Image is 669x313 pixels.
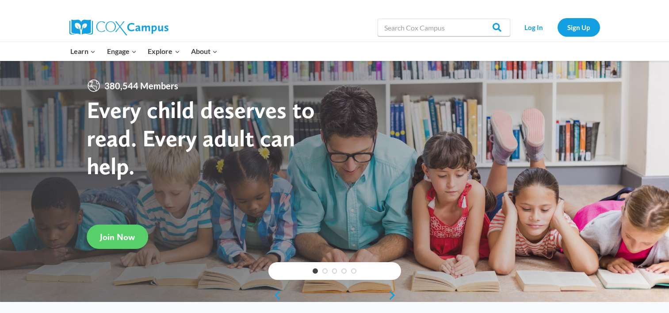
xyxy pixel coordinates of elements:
nav: Secondary Navigation [515,18,600,36]
span: Learn [70,46,96,57]
a: 5 [351,268,356,274]
a: next [388,290,401,301]
span: About [191,46,218,57]
a: 2 [322,268,328,274]
span: Join Now [100,232,135,242]
span: 380,544 Members [101,79,182,93]
span: Engage [107,46,137,57]
a: Join Now [87,225,148,249]
a: 1 [313,268,318,274]
div: content slider buttons [268,286,401,304]
a: previous [268,290,282,301]
strong: Every child deserves to read. Every adult can help. [87,95,315,180]
a: 3 [332,268,337,274]
span: Explore [148,46,180,57]
a: Sign Up [558,18,600,36]
nav: Primary Navigation [65,42,223,61]
img: Cox Campus [69,19,168,35]
input: Search Cox Campus [378,19,510,36]
a: 4 [341,268,347,274]
a: Log In [515,18,553,36]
